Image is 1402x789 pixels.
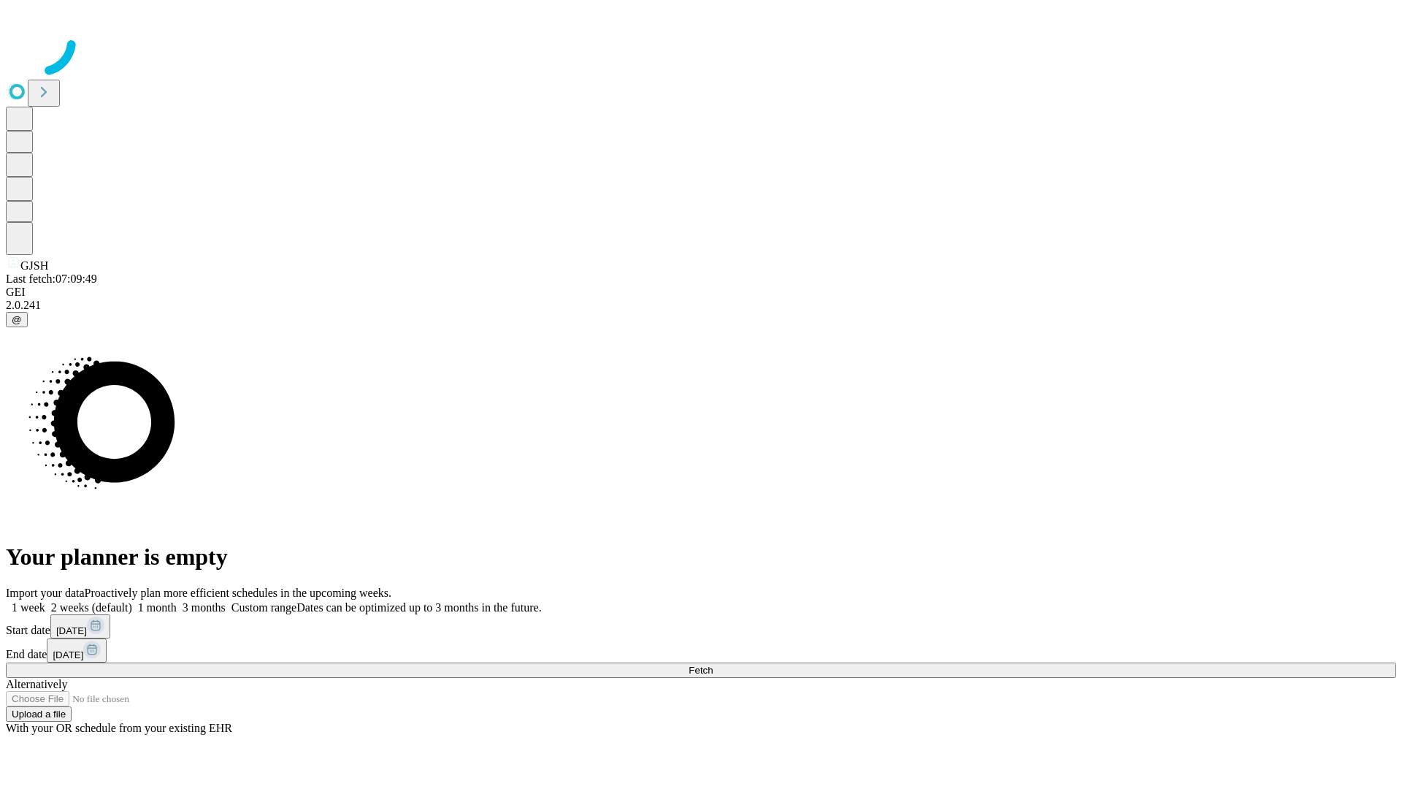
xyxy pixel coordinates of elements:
[6,678,67,690] span: Alternatively
[12,314,22,325] span: @
[85,587,391,599] span: Proactively plan more efficient schedules in the upcoming weeks.
[6,706,72,722] button: Upload a file
[51,601,132,614] span: 2 weeks (default)
[6,587,85,599] span: Import your data
[47,639,107,663] button: [DATE]
[6,663,1396,678] button: Fetch
[56,625,87,636] span: [DATE]
[6,722,232,734] span: With your OR schedule from your existing EHR
[183,601,226,614] span: 3 months
[6,299,1396,312] div: 2.0.241
[6,312,28,327] button: @
[6,639,1396,663] div: End date
[6,614,1396,639] div: Start date
[53,649,83,660] span: [DATE]
[296,601,541,614] span: Dates can be optimized up to 3 months in the future.
[689,665,713,676] span: Fetch
[6,286,1396,299] div: GEI
[20,259,48,272] span: GJSH
[138,601,177,614] span: 1 month
[6,544,1396,571] h1: Your planner is empty
[50,614,110,639] button: [DATE]
[231,601,296,614] span: Custom range
[6,272,97,285] span: Last fetch: 07:09:49
[12,601,45,614] span: 1 week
